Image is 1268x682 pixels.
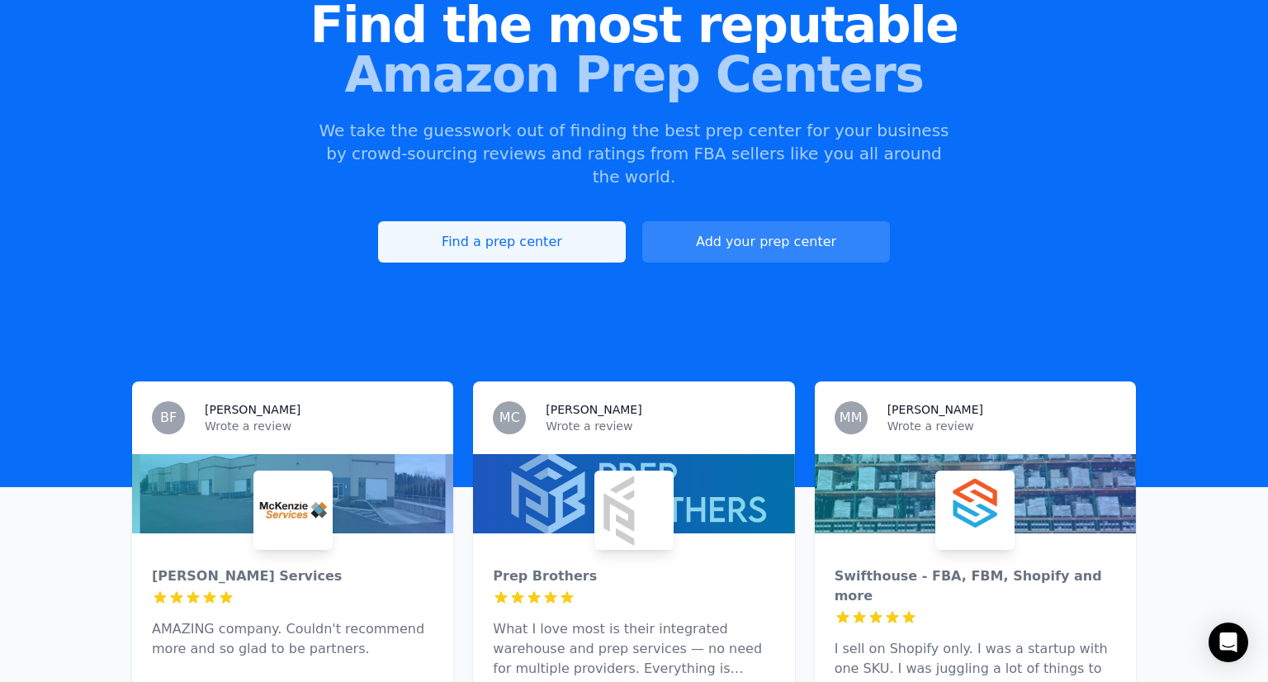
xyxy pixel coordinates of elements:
[152,619,433,659] p: AMAZING company. Couldn't recommend more and so glad to be partners.
[205,418,433,434] p: Wrote a review
[257,474,329,547] img: McKenzie Services
[887,418,1116,434] p: Wrote a review
[546,418,774,434] p: Wrote a review
[887,401,983,418] h3: [PERSON_NAME]
[835,566,1116,606] div: Swifthouse - FBA, FBM, Shopify and more
[598,474,670,547] img: Prep Brothers
[152,566,433,586] div: [PERSON_NAME] Services
[160,411,177,424] span: BF
[493,619,774,679] p: What I love most is their integrated warehouse and prep services — no need for multiple providers...
[1209,623,1248,662] div: Open Intercom Messenger
[205,401,300,418] h3: [PERSON_NAME]
[499,411,520,424] span: MC
[26,50,1242,99] span: Amazon Prep Centers
[546,401,641,418] h3: [PERSON_NAME]
[939,474,1011,547] img: Swifthouse - FBA, FBM, Shopify and more
[642,221,890,263] a: Add your prep center
[493,566,774,586] div: Prep Brothers
[378,221,626,263] a: Find a prep center
[317,119,951,188] p: We take the guesswork out of finding the best prep center for your business by crowd-sourcing rev...
[840,411,863,424] span: MM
